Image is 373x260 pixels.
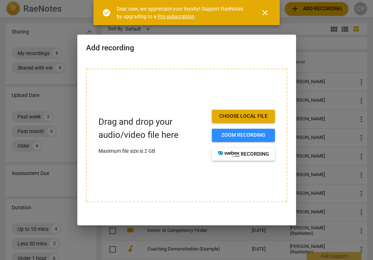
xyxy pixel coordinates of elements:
span: Choose local file [218,113,269,120]
button: Zoom recording [212,129,275,142]
div: Dear user, we appreciate your loyalty! Support RaeNotes by upgrading to a [117,5,248,20]
h2: Add recording [86,43,287,53]
span: recording [218,151,269,158]
span: Zoom recording [218,132,269,139]
button: recording [212,148,275,161]
p: Drag and drop your audio/video file here [98,116,206,141]
span: check_circle [102,8,111,17]
span: close [261,8,269,17]
button: Close [256,4,274,22]
p: Maximum file size is 2 GB [98,147,206,155]
button: Choose local file [212,110,275,123]
a: Pro subscription [158,13,195,19]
